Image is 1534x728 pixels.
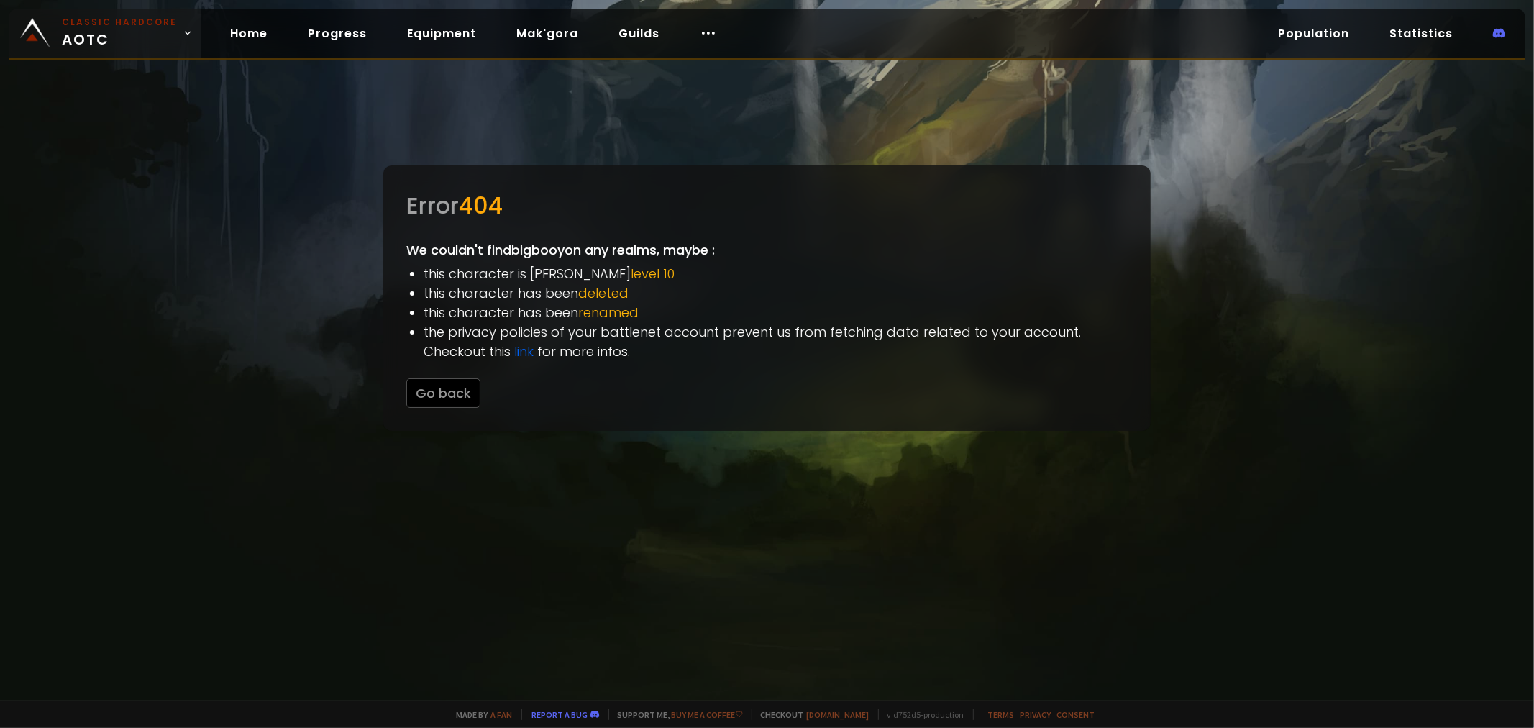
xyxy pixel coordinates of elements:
li: this character has been [424,283,1128,303]
a: link [514,342,534,360]
a: [DOMAIN_NAME] [807,709,869,720]
a: Home [219,19,279,48]
a: a fan [491,709,513,720]
span: 404 [459,189,503,222]
a: Guilds [607,19,671,48]
small: Classic Hardcore [62,16,177,29]
a: Consent [1057,709,1095,720]
div: Error [406,188,1128,223]
button: Go back [406,378,480,408]
a: Terms [988,709,1015,720]
span: renamed [578,304,639,322]
span: Made by [448,709,513,720]
li: this character has been [424,303,1128,322]
div: We couldn't find bigbooy on any realms, maybe : [383,165,1151,431]
li: this character is [PERSON_NAME] [424,264,1128,283]
span: AOTC [62,16,177,50]
a: Go back [406,384,480,402]
a: Classic HardcoreAOTC [9,9,201,58]
a: Buy me a coffee [672,709,743,720]
a: Mak'gora [505,19,590,48]
span: level 10 [631,265,675,283]
span: deleted [578,284,629,302]
a: Privacy [1021,709,1051,720]
span: v. d752d5 - production [878,709,964,720]
a: Statistics [1378,19,1464,48]
a: Population [1266,19,1361,48]
a: Report a bug [532,709,588,720]
span: Support me, [608,709,743,720]
a: Equipment [396,19,488,48]
a: Progress [296,19,378,48]
li: the privacy policies of your battlenet account prevent us from fetching data related to your acco... [424,322,1128,361]
span: Checkout [752,709,869,720]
